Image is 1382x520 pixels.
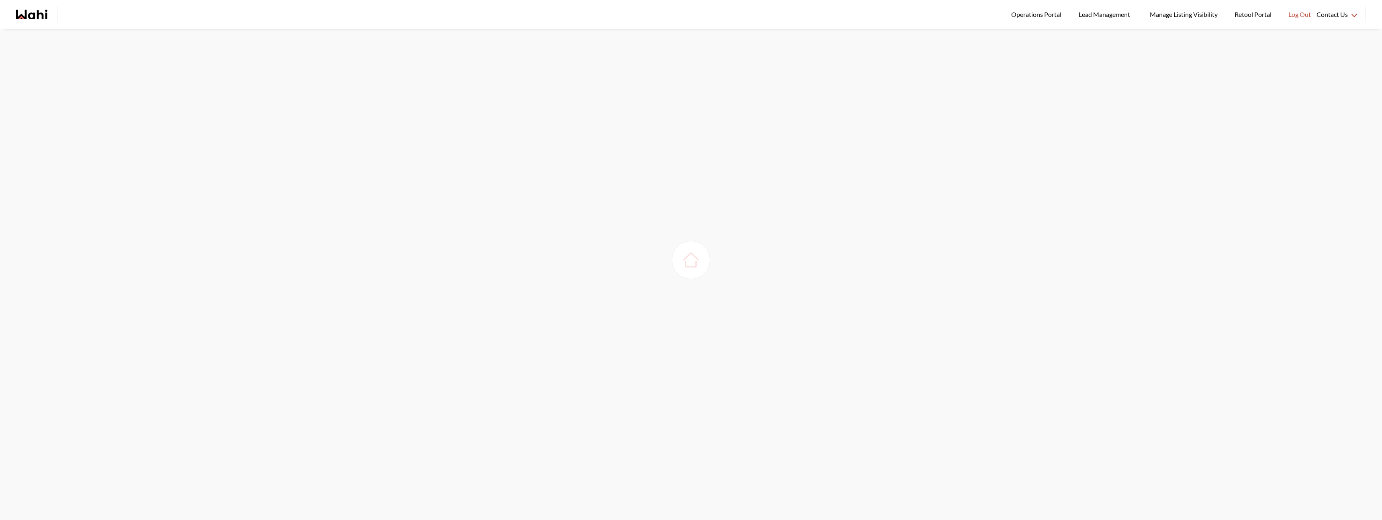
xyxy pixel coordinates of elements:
span: Operations Portal [1011,9,1064,20]
span: Manage Listing Visibility [1147,9,1220,20]
span: Log Out [1288,9,1311,20]
span: Retool Portal [1235,9,1274,20]
span: Lead Management [1079,9,1133,20]
img: loading house image [680,249,702,271]
a: Wahi homepage [16,10,47,19]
